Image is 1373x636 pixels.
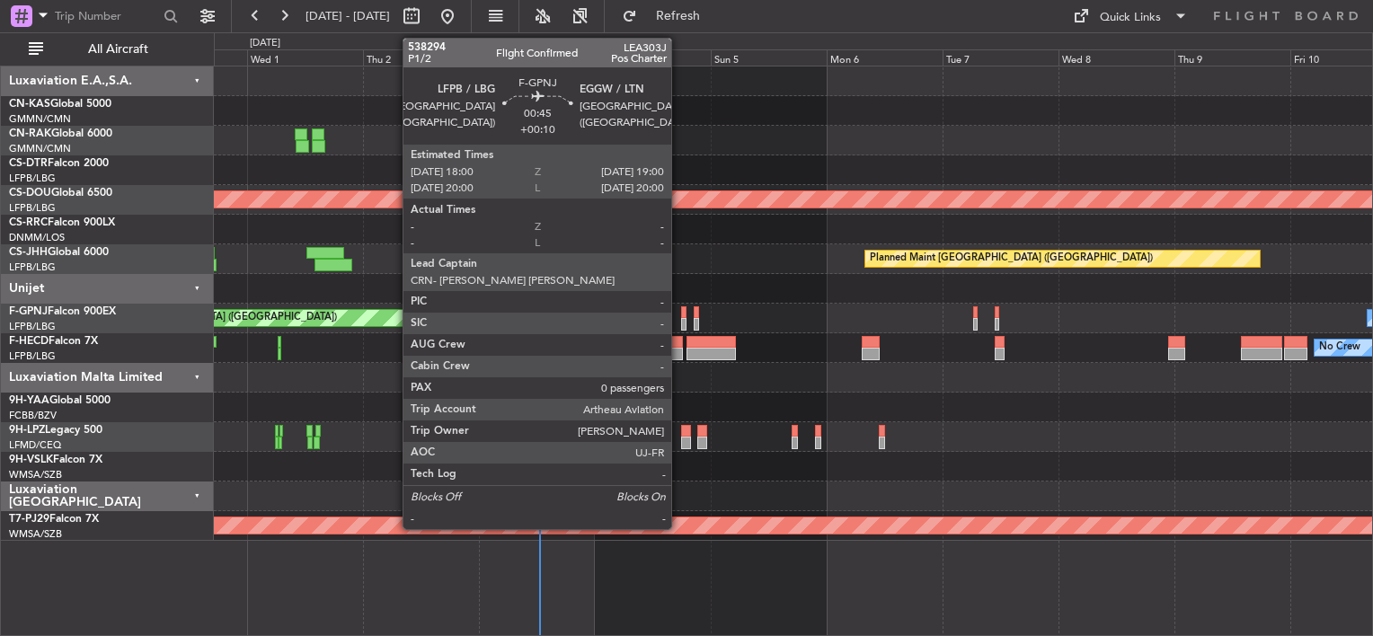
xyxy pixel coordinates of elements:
a: CS-DTRFalcon 2000 [9,158,109,169]
span: CN-KAS [9,99,50,110]
a: GMMN/CMN [9,142,71,155]
div: Planned Maint [GEOGRAPHIC_DATA] ([GEOGRAPHIC_DATA]) [870,245,1153,272]
a: LFMD/CEQ [9,438,61,452]
a: LFPB/LBG [9,349,56,363]
input: Trip Number [55,3,158,30]
span: 9H-VSLK [9,455,53,465]
span: CS-DTR [9,158,48,169]
a: FCBB/BZV [9,409,57,422]
a: F-GPNJFalcon 900EX [9,306,116,317]
div: Tue 7 [943,49,1059,66]
a: WMSA/SZB [9,527,62,541]
a: F-HECDFalcon 7X [9,336,98,347]
div: AOG Maint Paris ([GEOGRAPHIC_DATA]) [433,334,622,361]
a: 9H-LPZLegacy 500 [9,425,102,436]
a: T7-PJ29Falcon 7X [9,514,99,525]
a: GMMN/CMN [9,112,71,126]
span: F-HECD [9,336,49,347]
a: LFPB/LBG [9,320,56,333]
a: 9H-YAAGlobal 5000 [9,395,111,406]
a: LFPB/LBG [9,201,56,215]
a: CN-RAKGlobal 6000 [9,128,112,139]
a: WMSA/SZB [9,468,62,481]
a: CS-DOUGlobal 6500 [9,188,112,199]
a: LFPB/LBG [9,261,56,274]
a: CS-JHHGlobal 6000 [9,247,109,258]
div: Quick Links [1100,9,1161,27]
div: Wed 8 [1059,49,1174,66]
div: No Crew [1319,334,1360,361]
span: F-GPNJ [9,306,48,317]
a: CN-KASGlobal 5000 [9,99,111,110]
span: All Aircraft [47,43,190,56]
div: Thu 9 [1174,49,1290,66]
span: CN-RAK [9,128,51,139]
span: CS-RRC [9,217,48,228]
span: [DATE] - [DATE] [306,8,390,24]
div: Thu 2 [363,49,479,66]
button: Quick Links [1064,2,1197,31]
a: 9H-VSLKFalcon 7X [9,455,102,465]
span: 9H-LPZ [9,425,45,436]
a: CS-RRCFalcon 900LX [9,217,115,228]
div: Sun 5 [711,49,827,66]
button: All Aircraft [20,35,195,64]
div: Sat 4 [595,49,711,66]
button: Refresh [614,2,722,31]
a: LFPB/LBG [9,172,56,185]
div: [DATE] [250,36,280,51]
span: CS-JHH [9,247,48,258]
div: Mon 6 [827,49,943,66]
span: Refresh [641,10,716,22]
span: T7-PJ29 [9,514,49,525]
div: No Crew [455,334,496,361]
a: DNMM/LOS [9,231,65,244]
span: CS-DOU [9,188,51,199]
div: Wed 1 [247,49,363,66]
div: Fri 3 [479,49,595,66]
span: 9H-YAA [9,395,49,406]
